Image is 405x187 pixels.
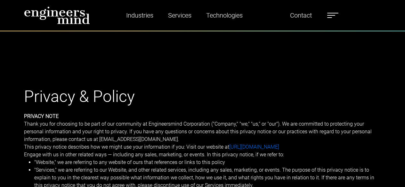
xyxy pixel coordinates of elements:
[229,144,279,150] a: [URL][DOMAIN_NAME]
[24,113,59,119] b: PRIVACY NOTE
[24,151,381,159] p: Engage with us in other related ways ― including any sales, marketing, or events. In this privacy...
[124,8,156,23] a: Industries
[24,6,90,24] img: logo
[34,159,381,166] li: "Website," we are referring to any website of ours that references or links to this policy
[288,8,314,23] a: Contact
[166,8,194,23] a: Services
[24,143,381,151] p: This privacy notice describes how we might use your information if you: Visit our website at
[24,120,381,143] p: Thank you for choosing to be part of our community at Engineersmind Corporation ("Company," "we,"...
[24,56,381,106] h1: Privacy & Policy
[204,8,245,23] a: Technologies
